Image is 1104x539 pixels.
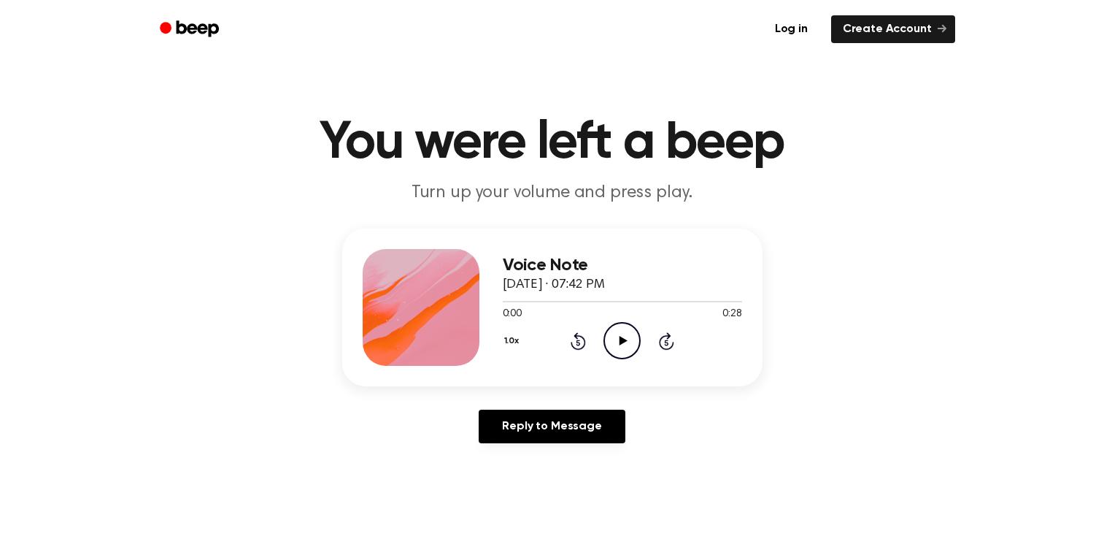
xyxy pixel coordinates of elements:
span: 0:28 [722,307,741,322]
span: [DATE] · 07:42 PM [503,278,605,291]
a: Log in [760,12,822,46]
a: Reply to Message [479,410,625,443]
a: Beep [150,15,232,44]
h1: You were left a beep [179,117,926,169]
h3: Voice Note [503,256,742,275]
p: Turn up your volume and press play. [272,181,833,205]
span: 0:00 [503,307,522,322]
button: 1.0x [503,329,525,353]
a: Create Account [831,15,955,43]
